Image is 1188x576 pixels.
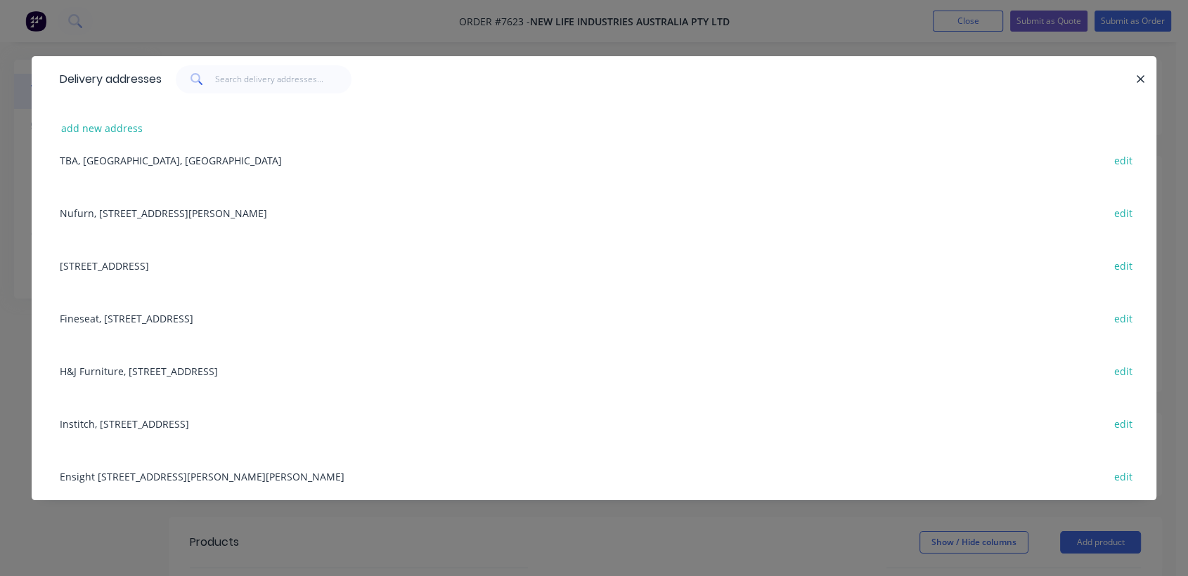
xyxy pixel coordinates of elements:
div: TBA, [GEOGRAPHIC_DATA], [GEOGRAPHIC_DATA] [53,133,1135,186]
button: edit [1106,256,1139,275]
button: edit [1106,466,1139,485]
div: Fineseat, [STREET_ADDRESS] [53,292,1135,344]
div: [STREET_ADDRESS] [53,239,1135,292]
button: add new address [54,119,150,138]
button: edit [1106,361,1139,380]
div: Ensight [STREET_ADDRESS][PERSON_NAME][PERSON_NAME] [53,450,1135,502]
button: edit [1106,203,1139,222]
div: H&J Furniture, [STREET_ADDRESS] [53,344,1135,397]
div: Institch, [STREET_ADDRESS] [53,397,1135,450]
button: edit [1106,150,1139,169]
input: Search delivery addresses... [215,65,352,93]
div: Delivery addresses [53,57,162,102]
div: Nufurn, [STREET_ADDRESS][PERSON_NAME] [53,186,1135,239]
button: edit [1106,308,1139,327]
button: edit [1106,414,1139,433]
